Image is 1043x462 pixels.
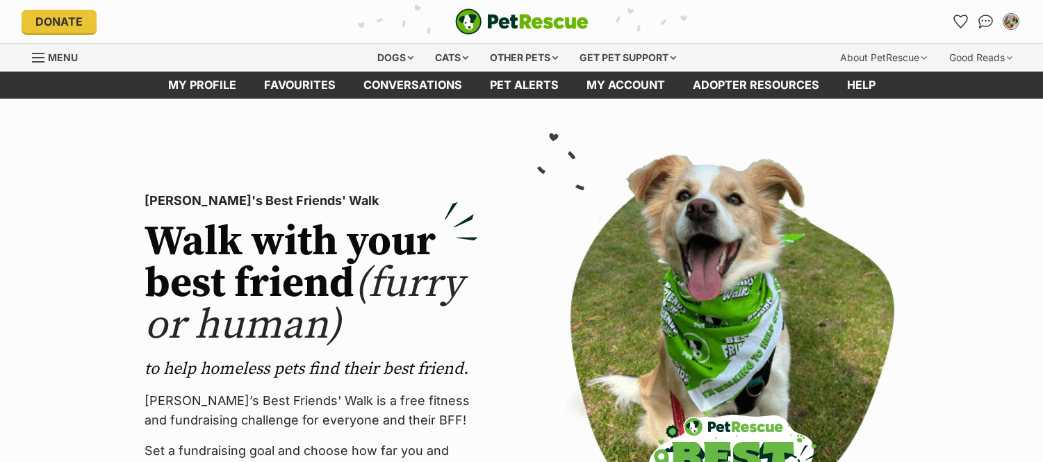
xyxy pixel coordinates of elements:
button: My account [1000,10,1022,33]
a: Pet alerts [476,72,573,99]
div: Dogs [368,44,423,72]
a: conversations [350,72,476,99]
img: logo-e224e6f780fb5917bec1dbf3a21bbac754714ae5b6737aabdf751b685950b380.svg [455,8,589,35]
a: Conversations [975,10,997,33]
div: About PetRescue [830,44,937,72]
div: Other pets [480,44,568,72]
a: Help [833,72,889,99]
a: Favourites [250,72,350,99]
img: chat-41dd97257d64d25036548639549fe6c8038ab92f7586957e7f3b1b290dea8141.svg [978,15,993,28]
a: Favourites [950,10,972,33]
p: [PERSON_NAME]'s Best Friends' Walk [145,191,478,211]
h2: Walk with your best friend [145,222,478,347]
img: Fiona Shadforth profile pic [1004,15,1018,28]
div: Cats [425,44,478,72]
a: Menu [32,44,88,69]
ul: Account quick links [950,10,1022,33]
a: Adopter resources [679,72,833,99]
a: Donate [22,10,97,33]
a: My account [573,72,679,99]
span: Menu [48,51,78,63]
span: (furry or human) [145,258,463,352]
p: to help homeless pets find their best friend. [145,358,478,380]
a: PetRescue [455,8,589,35]
div: Good Reads [939,44,1022,72]
div: Get pet support [570,44,686,72]
p: [PERSON_NAME]’s Best Friends' Walk is a free fitness and fundraising challenge for everyone and t... [145,391,478,430]
a: My profile [154,72,250,99]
